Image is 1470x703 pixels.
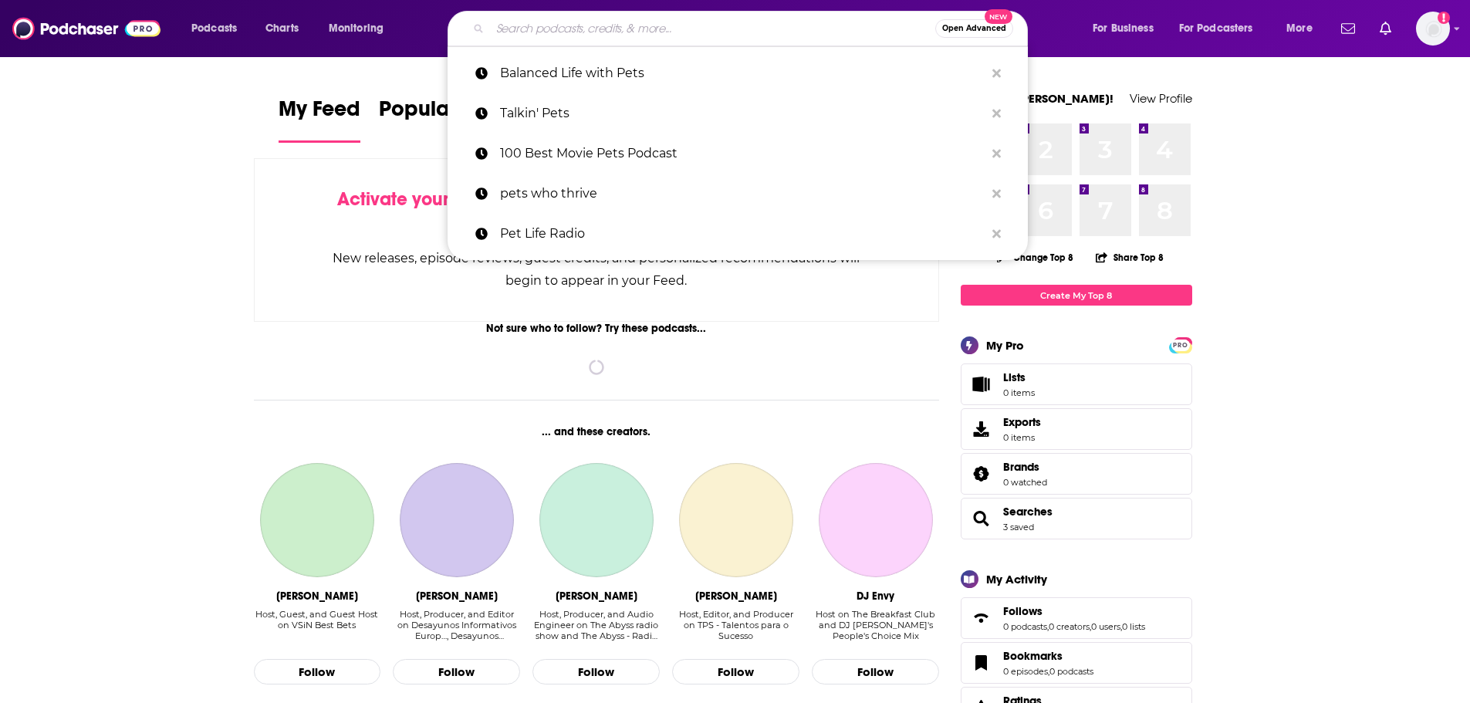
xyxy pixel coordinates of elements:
[500,174,985,214] p: pets who thrive
[500,134,985,174] p: 100 Best Movie Pets Podcast
[966,607,997,629] a: Follows
[416,590,498,603] div: Jorge Marín
[1048,666,1049,677] span: ,
[1171,340,1190,351] span: PRO
[1082,16,1173,41] button: open menu
[966,373,997,395] span: Lists
[448,214,1028,254] a: Pet Life Radio
[1286,18,1313,39] span: More
[332,247,862,292] div: New releases, episode reviews, guest credits, and personalized recommendations will begin to appe...
[255,16,308,41] a: Charts
[1179,18,1253,39] span: For Podcasters
[961,285,1192,306] a: Create My Top 8
[966,652,997,674] a: Bookmarks
[1003,477,1047,488] a: 0 watched
[672,659,799,685] button: Follow
[490,16,935,41] input: Search podcasts, credits, & more...
[1003,522,1034,532] a: 3 saved
[1335,15,1361,42] a: Show notifications dropdown
[966,508,997,529] a: Searches
[1130,91,1192,106] a: View Profile
[1003,649,1093,663] a: Bookmarks
[393,659,520,685] button: Follow
[379,96,510,131] span: Popular Feed
[462,11,1043,46] div: Search podcasts, credits, & more...
[254,659,381,685] button: Follow
[393,609,520,641] div: Host, Producer, and Editor on Desayunos Informativos Europ…, Desayunos Informativos Europ…, Desay...
[1169,16,1276,41] button: open menu
[254,609,381,630] div: Host, Guest, and Guest Host on VSiN Best Bets
[985,9,1012,24] span: New
[1003,621,1047,632] a: 0 podcasts
[400,463,514,577] a: Jorge Marín
[1416,12,1450,46] span: Logged in as haleysmith21
[448,93,1028,134] a: Talkin' Pets
[254,609,381,642] div: Host, Guest, and Guest Host on VSiN Best Bets
[1374,15,1397,42] a: Show notifications dropdown
[679,463,793,577] a: Rodrigo Ferreira
[812,609,939,642] div: Host on The Breakfast Club and DJ Envy's People's Choice Mix
[1003,604,1043,618] span: Follows
[276,590,358,603] div: Wes Reynolds
[1049,666,1093,677] a: 0 podcasts
[1003,370,1035,384] span: Lists
[539,463,654,577] a: Jon Hodgson
[1120,621,1122,632] span: ,
[961,408,1192,450] a: Exports
[1003,649,1063,663] span: Bookmarks
[191,18,237,39] span: Podcasts
[1095,242,1164,272] button: Share Top 8
[961,453,1192,495] span: Brands
[961,597,1192,639] span: Follows
[448,53,1028,93] a: Balanced Life with Pets
[695,590,777,603] div: Rodrigo Ferreira
[1003,666,1048,677] a: 0 episodes
[942,25,1006,32] span: Open Advanced
[500,93,985,134] p: Talkin' Pets
[1003,370,1026,384] span: Lists
[448,134,1028,174] a: 100 Best Movie Pets Podcast
[556,590,637,603] div: Jon Hodgson
[961,91,1113,106] a: Welcome [PERSON_NAME]!
[279,96,360,143] a: My Feed
[1003,415,1041,429] span: Exports
[986,572,1047,586] div: My Activity
[1122,621,1145,632] a: 0 lists
[672,609,799,642] div: Host, Editor, and Producer on TPS - Talentos para o Sucesso
[819,463,933,577] a: DJ Envy
[1171,339,1190,350] a: PRO
[500,53,985,93] p: Balanced Life with Pets
[1003,432,1041,443] span: 0 items
[1003,505,1053,519] a: Searches
[672,609,799,641] div: Host, Editor, and Producer on TPS - Talentos para o Sucesso
[448,174,1028,214] a: pets who thrive
[1438,12,1450,24] svg: Add a profile image
[379,96,510,143] a: Popular Feed
[1093,18,1154,39] span: For Business
[935,19,1013,38] button: Open AdvancedNew
[254,425,940,438] div: ... and these creators.
[532,609,660,642] div: Host, Producer, and Audio Engineer on The Abyss radio show and The Abyss - Radio Cardiff 98…
[1049,621,1090,632] a: 0 creators
[265,18,299,39] span: Charts
[961,642,1192,684] span: Bookmarks
[532,609,660,641] div: Host, Producer, and Audio Engineer on The Abyss radio show and The Abyss - Radio Cardiff 98…
[1416,12,1450,46] img: User Profile
[337,188,495,211] span: Activate your Feed
[332,188,862,233] div: by following Podcasts, Creators, Lists, and other Users!
[966,463,997,485] a: Brands
[812,609,939,641] div: Host on The Breakfast Club and DJ [PERSON_NAME]'s People's Choice Mix
[532,659,660,685] button: Follow
[966,418,997,440] span: Exports
[1003,460,1047,474] a: Brands
[329,18,384,39] span: Monitoring
[1003,460,1039,474] span: Brands
[1091,621,1120,632] a: 0 users
[254,322,940,335] div: Not sure who to follow? Try these podcasts...
[961,363,1192,405] a: Lists
[1003,387,1035,398] span: 0 items
[12,14,161,43] img: Podchaser - Follow, Share and Rate Podcasts
[1416,12,1450,46] button: Show profile menu
[181,16,257,41] button: open menu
